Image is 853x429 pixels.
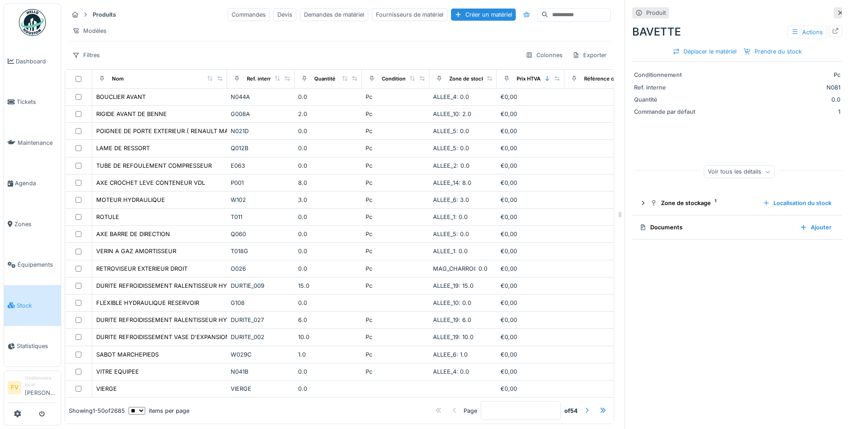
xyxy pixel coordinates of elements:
div: Pc [366,93,426,101]
div: 3.0 [298,196,358,204]
div: RETROVISEUR EXTERIEUR DROIT [96,264,188,273]
div: 0.0 [298,367,358,376]
div: ROTULE [96,213,119,221]
div: DURITE_027 [231,316,291,324]
div: Pc [366,316,426,324]
div: Pc [366,264,426,273]
div: 0.0 [298,264,358,273]
div: Localisation du stock [759,197,835,209]
div: VIERGE [231,384,291,393]
div: items per page [129,406,189,415]
div: Pc [366,196,426,204]
div: P001 [231,179,291,187]
div: Commandes [228,8,270,21]
div: Q012B [231,144,291,152]
div: SABOT MARCHEPIEDS [96,350,159,359]
div: DURTIE_009 [231,282,291,290]
div: DURITE REFROIDISSEMENT RALENTISSEUR HYDRAULIQUE [96,282,260,290]
span: Dashboard [16,57,57,66]
span: Zones [14,220,57,228]
div: RIGIDE AVANT DE BENNE [96,110,167,118]
a: Agenda [4,163,61,204]
div: 8.0 [298,179,358,187]
div: N044A [231,93,291,101]
div: Demandes de matériel [300,8,368,21]
div: VIERGE [96,384,117,393]
span: ALLEE_10: 2.0 [433,111,471,117]
div: Déplacer le matériel [669,45,740,58]
div: TUBE DE REFOULEMENT COMPRESSEUR [96,161,212,170]
span: Tickets [17,98,57,106]
div: Pc [366,144,426,152]
div: Fournisseurs de matériel [372,8,447,21]
div: €0,00 [500,196,561,204]
div: FLEXIBLE HYDRAULIQUE RESERVOIR [96,299,199,307]
div: Voir tous les détails [704,165,774,179]
div: Ref. interne [247,75,275,83]
div: VITRE EQUIPEE [96,367,139,376]
div: E063 [231,161,291,170]
div: Pc [366,213,426,221]
div: Créer un matériel [451,9,516,21]
summary: DocumentsAjouter [636,219,839,236]
div: Gestionnaire local [25,375,57,389]
div: Référence constructeur [584,75,643,83]
div: €0,00 [500,127,561,135]
div: €0,00 [500,144,561,152]
div: Ajouter [796,221,835,233]
strong: of 54 [564,406,578,415]
div: €0,00 [500,350,561,359]
div: Zone de stockage [650,199,755,207]
div: 0.0 [298,127,358,135]
span: ALLEE_4: 0.0 [433,94,469,100]
div: 0.0 [298,247,358,255]
div: AXE CROCHET LEVE CONTENEUR VDL [96,179,205,187]
span: ALLEE_19: 6.0 [433,317,471,323]
div: N081 [705,83,840,92]
span: ALLEE_10: 0.0 [433,299,471,306]
div: 0.0 [298,144,358,152]
div: Modèles [68,24,111,37]
li: FV [8,381,21,394]
div: Q060 [231,230,291,238]
div: Commande par défaut [634,107,701,116]
div: Colonnes [522,49,567,62]
div: Actions [787,26,827,39]
span: ALLEE_5: 0.0 [433,128,469,134]
div: Showing 1 - 50 of 2685 [69,406,125,415]
span: ALLEE_14: 8.0 [433,179,471,186]
div: G008A [231,110,291,118]
div: T018G [231,247,291,255]
div: Prendre du stock [740,45,805,58]
span: ALLEE_6: 1.0 [433,351,468,358]
div: Pc [366,179,426,187]
div: MOTEUR HYDRAULIQUE [96,196,165,204]
div: Ref. interne [634,83,701,92]
div: 6.0 [298,316,358,324]
div: Pc [366,161,426,170]
div: €0,00 [500,299,561,307]
span: MAG_CHARROI: 0.0 [433,265,487,272]
span: Agenda [15,179,57,188]
div: DURITE_002 [231,333,291,341]
div: €0,00 [500,367,561,376]
div: G108 [231,299,291,307]
div: O026 [231,264,291,273]
a: Statistiques [4,326,61,367]
div: 15.0 [298,282,358,290]
div: Pc [705,71,840,79]
div: N041B [231,367,291,376]
div: 0.0 [298,384,358,393]
span: Stock [17,301,57,310]
div: BAVETTE [632,24,842,40]
div: €0,00 [500,179,561,187]
div: Conditionnement [634,71,701,79]
div: POIGNEE DE PORTE EXTERIEUR ( RENAULT MASTER ) [96,127,247,135]
span: Statistiques [17,342,57,350]
div: Pc [366,350,426,359]
li: [PERSON_NAME] [25,375,57,401]
span: ALLEE_1: 0.0 [433,214,468,220]
strong: Produits [89,10,120,19]
span: ALLEE_5: 0.0 [433,231,469,237]
div: €0,00 [500,93,561,101]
